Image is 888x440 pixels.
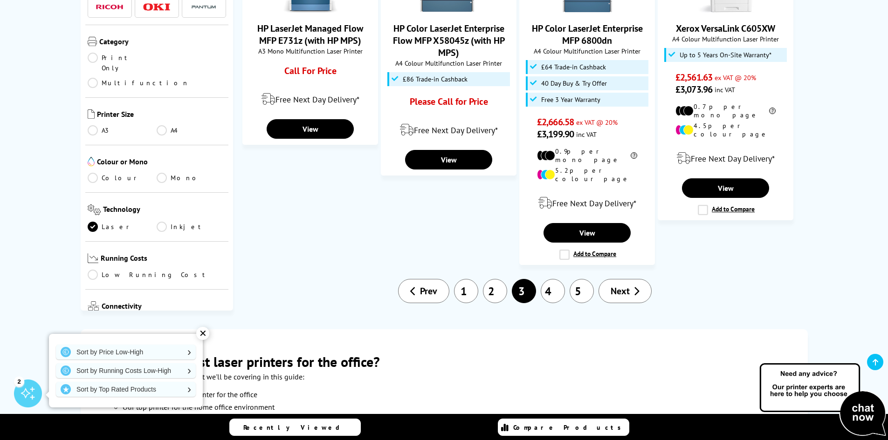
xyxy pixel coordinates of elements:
a: Colour [88,173,157,183]
a: HP Color LaserJet Enterprise MFP 6800dn [532,22,643,47]
a: 1 [454,279,478,303]
img: Ricoh [96,5,124,10]
a: Xerox VersaLink C605XW [691,6,761,15]
a: OKI [143,1,171,13]
a: Mono [157,173,226,183]
img: OKI [143,3,171,11]
li: 0.7p per mono page [675,102,776,119]
a: 2 [483,279,507,303]
li: 4.5p per colour page [675,122,776,138]
div: Please Call for Price [399,95,499,112]
a: Print Only [88,53,157,73]
div: Call For Price [260,65,360,81]
li: 0.9p per mono page [537,147,637,164]
a: HP LaserJet Managed Flow MFP E731z (with HP MPS) [257,22,363,47]
span: ex VAT @ 20% [576,118,618,127]
a: Next [599,279,652,303]
a: Low Running Cost [88,270,227,280]
a: 5 [570,279,594,303]
a: A4 [157,125,226,135]
span: A4 Colour Multifunction Laser Printer [663,34,788,43]
img: Technology [88,204,101,215]
span: A3 Mono Multifunction Laser Printer [248,47,373,55]
a: Compare Products [498,419,629,436]
li: Mono vs colour: which is better for your needs? [123,413,785,426]
img: Running Costs [88,253,99,263]
div: modal_delivery [386,117,511,143]
span: £64 Trade-in Cashback [541,63,606,71]
a: Inkjet [157,222,226,232]
a: View [682,178,769,198]
span: Colour or Mono [97,157,227,168]
a: Sort by Price Low-High [56,345,196,359]
span: Connectivity [102,301,227,312]
a: HP Color LaserJet Enterprise Flow MFP X58045z (with HP MPS) [414,6,484,15]
span: Running Costs [101,253,226,265]
label: Add to Compare [698,205,755,215]
a: 4 [541,279,565,303]
a: Sort by Top Rated Products [56,382,196,397]
span: A4 Colour Multifunction Laser Printer [524,47,650,55]
span: £2,561.63 [675,71,712,83]
li: 5.2p per colour page [537,166,637,183]
span: Recently Viewed [243,423,349,432]
li: The best budget laser printer for the office [123,388,785,401]
img: Printer Size [88,109,95,119]
span: £3,199.90 [537,128,574,140]
label: Add to Compare [559,250,616,260]
span: Free 3 Year Warranty [541,96,600,103]
img: Connectivity [88,301,99,311]
a: Multifunction [88,78,189,88]
span: 40 Day Buy & Try Offer [541,80,607,87]
span: £3,073.96 [675,83,712,95]
a: Xerox VersaLink C605XW [676,22,775,34]
div: modal_delivery [524,190,650,216]
span: A4 Colour Multifunction Laser Printer [386,59,511,68]
span: £86 Trade-in Cashback [403,75,468,83]
span: Category [99,37,227,48]
h2: What are the best laser printers for the office? [104,352,785,371]
span: Up to 5 Years On-Site Warranty* [680,51,771,59]
span: Prev [420,285,437,297]
a: HP Color LaserJet Enterprise MFP 6800dn [552,6,622,15]
span: Printer Size [97,109,227,121]
li: Our top printer for the home office environment [123,401,785,413]
span: ex VAT @ 20% [715,73,756,82]
p: Here is a brief overview of what we'll be covering in this guide: [104,371,785,383]
a: HP Color LaserJet Enterprise Flow MFP X58045z (with HP MPS) [393,22,505,59]
span: Next [611,285,630,297]
img: Pantum [190,1,218,13]
a: Recently Viewed [229,419,361,436]
span: inc VAT [576,130,597,139]
a: Prev [398,279,449,303]
a: Ricoh [96,1,124,13]
a: Sort by Running Costs Low-High [56,363,196,378]
a: View [405,150,492,169]
div: ✕ [196,327,209,340]
a: View [544,223,630,243]
span: £2,666.58 [537,116,574,128]
div: 2 [14,376,24,386]
span: Technology [103,204,226,217]
img: Open Live Chat window [757,362,888,438]
a: A3 [88,125,157,135]
span: inc VAT [715,85,735,94]
div: modal_delivery [663,145,788,171]
div: modal_delivery [248,86,373,112]
a: HP LaserJet Managed Flow MFP E731z (with HP MPS) [275,6,345,15]
a: Laser [88,222,157,232]
span: Compare Products [513,423,626,432]
a: View [267,119,353,139]
img: Category [88,37,97,46]
img: Colour or Mono [88,157,95,166]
